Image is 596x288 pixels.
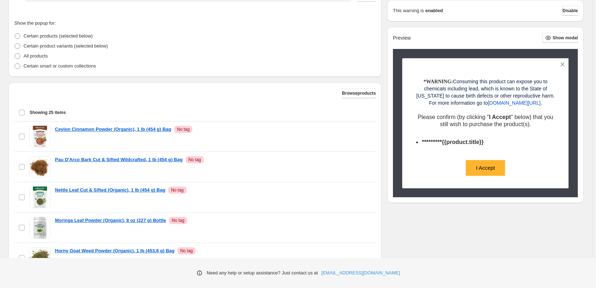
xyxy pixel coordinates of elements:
span: Show the popup for: [14,20,56,26]
span: No tag [177,126,190,132]
button: Show modal [542,33,578,43]
img: Pau D'Arco Bark Cut & Sifted Wildcrafted, 1 lb (454 g) Bag [29,156,51,178]
strong: I Accept [489,114,511,120]
span: Showing 25 items [30,110,66,115]
img: Horny Goat Weed Powder (Organic), 1 lb (453.6 g) Bag [29,248,51,268]
strong: {{product.title}} [442,139,484,145]
span: Certain products (selected below) [24,33,93,39]
span: No tag [171,187,183,193]
span: Show modal [552,35,578,41]
a: Ceylon Cinnamon Powder (Organic), 1 lb (454 g) Bag [55,126,171,133]
span: *WARNING: [424,79,453,84]
button: I Accept [466,160,505,176]
span: . [541,100,542,106]
p: This warning is [393,7,424,14]
button: Browseproducts [342,88,376,98]
a: Horny Goat Weed Powder (Organic), 1 lb (453.6 g) Bag [55,247,175,254]
span: No tag [188,157,201,163]
span: No tag [172,218,184,223]
a: Moringa Leaf Powder (Organic), 8 oz (227 g) Bottle [55,217,166,224]
span: Disable [562,8,578,14]
h2: Preview [393,35,411,41]
span: Certain product variants (selected below) [24,43,108,49]
span: No tag [180,248,193,254]
a: [DOMAIN_NAME][URL] [488,100,541,106]
a: Nettle Leaf Cut & Sifted (Organic), 1 lb (454 g) Bag [55,187,165,194]
button: Disable [562,6,578,16]
p: Certain smart or custom collections [24,63,96,70]
a: [EMAIL_ADDRESS][DOMAIN_NAME] [322,269,400,277]
a: Pau D'Arco Bark Cut & Sifted Wildcrafted, 1 lb (454 g) Bag [55,156,183,163]
span: Consuming this product can expose you to chemicals including lead, which is known to the State of... [416,79,555,106]
span: Please confirm (by clicking " " below) that you still wish to purchase the product(s). [418,114,553,127]
p: All products [24,53,48,60]
strong: enabled [425,7,443,14]
span: Browse products [342,90,376,96]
